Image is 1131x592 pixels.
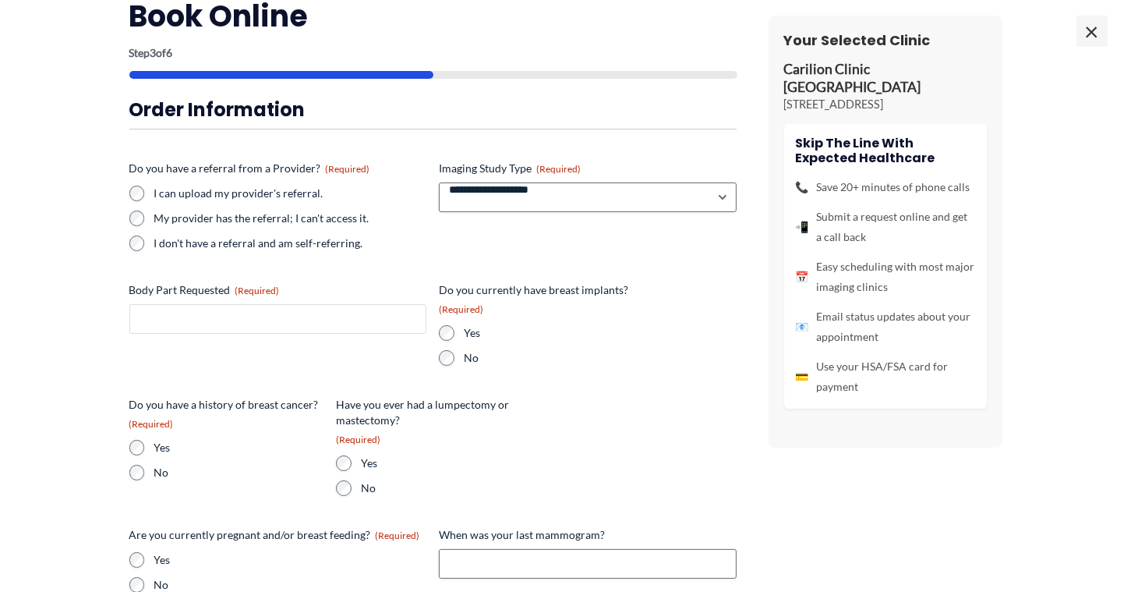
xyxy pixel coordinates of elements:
label: When was your last mammogram? [439,527,737,543]
legend: Do you currently have breast implants? [439,282,633,316]
h3: Order Information [129,97,737,122]
h3: Your Selected Clinic [784,31,987,49]
span: (Required) [326,163,370,175]
legend: Are you currently pregnant and/or breast feeding? [129,527,420,543]
span: 📞 [796,177,809,197]
label: Yes [361,456,530,471]
span: (Required) [536,163,581,175]
p: [STREET_ADDRESS] [784,97,987,112]
span: (Required) [129,418,174,430]
label: Imaging Study Type [439,161,737,176]
span: 3 [150,46,157,59]
span: (Required) [235,285,280,296]
li: Save 20+ minutes of phone calls [796,177,975,197]
legend: Do you have a referral from a Provider? [129,161,370,176]
span: 📧 [796,317,809,337]
span: (Required) [376,530,420,541]
span: (Required) [336,434,380,445]
label: Yes [464,325,633,341]
span: (Required) [439,303,483,315]
li: Submit a request online and get a call back [796,207,975,247]
li: Easy scheduling with most major imaging clinics [796,257,975,297]
label: Yes [154,440,323,456]
label: No [154,465,323,480]
label: No [464,350,633,366]
label: My provider has the referral; I can't access it. [154,211,427,226]
span: 6 [167,46,173,59]
legend: Do you have a history of breast cancer? [129,397,323,431]
h4: Skip the line with Expected Healthcare [796,136,975,165]
label: I can upload my provider's referral. [154,186,427,201]
li: Use your HSA/FSA card for payment [796,356,975,397]
span: × [1076,16,1108,47]
p: Step of [129,48,737,58]
label: I don't have a referral and am self-referring. [154,236,427,251]
li: Email status updates about your appointment [796,307,975,347]
span: 📅 [796,267,809,287]
label: Body Part Requested [129,282,427,298]
label: Yes [154,552,427,568]
span: 💳 [796,367,809,387]
legend: Have you ever had a lumpectomy or mastectomy? [336,397,530,446]
label: No [361,480,530,496]
span: 📲 [796,217,809,237]
p: Carilion Clinic [GEOGRAPHIC_DATA] [784,61,987,97]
